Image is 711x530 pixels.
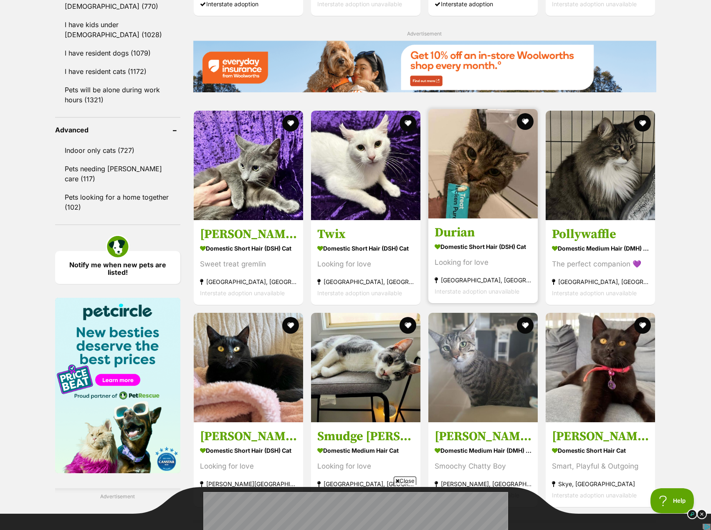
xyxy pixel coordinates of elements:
img: close_dark.svg [697,509,707,519]
strong: [GEOGRAPHIC_DATA], [GEOGRAPHIC_DATA] [200,276,297,287]
div: Looking for love [435,257,531,268]
a: [PERSON_NAME] Domestic Medium Hair (DMH) Cat Smoochy Chatty Boy [PERSON_NAME], [GEOGRAPHIC_DATA] ... [428,422,538,507]
img: Pet Circle promo banner [55,298,180,473]
h3: Pollywaffle [552,226,649,242]
strong: Domestic Short Hair Cat [552,444,649,456]
strong: [GEOGRAPHIC_DATA], [GEOGRAPHIC_DATA] [435,274,531,286]
span: Interstate adoption unavailable [552,289,637,297]
div: Looking for love [317,461,414,472]
strong: [GEOGRAPHIC_DATA], [GEOGRAPHIC_DATA] [317,276,414,287]
h3: [PERSON_NAME] [200,429,297,444]
button: favourite [282,317,299,334]
h3: Durian [435,225,531,241]
button: favourite [635,115,651,132]
div: Looking for love [200,461,297,472]
img: Smudge Quackenbush - Domestic Medium Hair Cat [311,313,420,422]
strong: Domestic Short Hair (DSH) Cat [200,444,297,456]
div: Looking for love [317,259,414,270]
strong: [PERSON_NAME], [GEOGRAPHIC_DATA] [435,478,531,489]
strong: Domestic Medium Hair (DMH) Cat [552,242,649,254]
a: [PERSON_NAME] Domestic Short Hair (DSH) Cat Looking for love [PERSON_NAME][GEOGRAPHIC_DATA], [GEO... [194,422,303,507]
a: [PERSON_NAME] [PERSON_NAME] Domestic Short Hair Cat Smart, Playful & Outgoing Skye, [GEOGRAPHIC_D... [546,422,655,507]
button: favourite [517,317,534,334]
img: Serena - Domestic Short Hair (DSH) Cat [194,313,303,422]
a: I have resident cats (1172) [55,63,180,80]
a: Pollywaffle Domestic Medium Hair (DMH) Cat The perfect companion 💜 [GEOGRAPHIC_DATA], [GEOGRAPHIC... [546,220,655,305]
img: Pollywaffle - Domestic Medium Hair (DMH) Cat [546,111,655,220]
span: Advertisement [407,30,442,37]
button: favourite [517,113,534,130]
img: Twix - Domestic Short Hair (DSH) Cat [311,111,420,220]
button: favourite [282,115,299,132]
a: [PERSON_NAME] Domestic Short Hair (DSH) Cat Sweet treat gremlin [GEOGRAPHIC_DATA], [GEOGRAPHIC_DA... [194,220,303,305]
h3: [PERSON_NAME] [PERSON_NAME] [552,429,649,444]
div: Smoochy Chatty Boy [435,461,531,472]
span: Interstate adoption unavailable [200,289,285,297]
h3: Twix [317,226,414,242]
a: I have kids under [DEMOGRAPHIC_DATA] (1028) [55,16,180,43]
img: Everyday Insurance promotional banner [193,41,656,92]
img: info_dark.svg [687,509,697,519]
strong: [GEOGRAPHIC_DATA], [GEOGRAPHIC_DATA] [552,276,649,287]
h3: [PERSON_NAME] [435,429,531,444]
img: Sinders Yeager - Domestic Short Hair Cat [546,313,655,422]
strong: Domestic Medium Hair Cat [317,444,414,456]
strong: Domestic Short Hair (DSH) Cat [200,242,297,254]
img: Willy Moriarty - Domestic Medium Hair (DMH) Cat [428,313,538,422]
a: Pets looking for a home together (102) [55,188,180,216]
a: Everyday Insurance promotional banner [193,41,656,94]
div: Smart, Playful & Outgoing [552,461,649,472]
h3: Smudge [PERSON_NAME] [317,429,414,444]
strong: Domestic Short Hair (DSH) Cat [317,242,414,254]
strong: [PERSON_NAME][GEOGRAPHIC_DATA], [GEOGRAPHIC_DATA] [200,478,297,489]
div: The perfect companion 💜 [552,259,649,270]
a: Durian Domestic Short Hair (DSH) Cat Looking for love [GEOGRAPHIC_DATA], [GEOGRAPHIC_DATA] Inters... [428,218,538,303]
a: I have resident dogs (1079) [55,44,180,62]
strong: Skye, [GEOGRAPHIC_DATA] [552,478,649,489]
strong: Domestic Short Hair (DSH) Cat [435,241,531,253]
span: Interstate adoption unavailable [317,289,402,297]
a: Indoor only cats (727) [55,142,180,159]
div: Sweet treat gremlin [200,259,297,270]
span: Close [394,477,416,485]
button: favourite [400,115,416,132]
h3: [PERSON_NAME] [200,226,297,242]
a: Smudge [PERSON_NAME] Domestic Medium Hair Cat Looking for love [GEOGRAPHIC_DATA], [GEOGRAPHIC_DAT... [311,422,420,507]
button: favourite [635,317,651,334]
strong: [GEOGRAPHIC_DATA], [GEOGRAPHIC_DATA] [317,478,414,489]
a: Pets needing [PERSON_NAME] care (117) [55,160,180,188]
header: Advanced [55,126,180,134]
img: Durian - Domestic Short Hair (DSH) Cat [428,109,538,218]
span: Interstate adoption unavailable [435,288,519,295]
img: Tim Tam - Domestic Short Hair (DSH) Cat [194,111,303,220]
a: Pets will be alone during work hours (1321) [55,81,180,109]
button: favourite [400,317,416,334]
strong: Domestic Medium Hair (DMH) Cat [435,444,531,456]
a: Twix Domestic Short Hair (DSH) Cat Looking for love [GEOGRAPHIC_DATA], [GEOGRAPHIC_DATA] Intersta... [311,220,420,305]
a: Notify me when new pets are listed! [55,251,180,284]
